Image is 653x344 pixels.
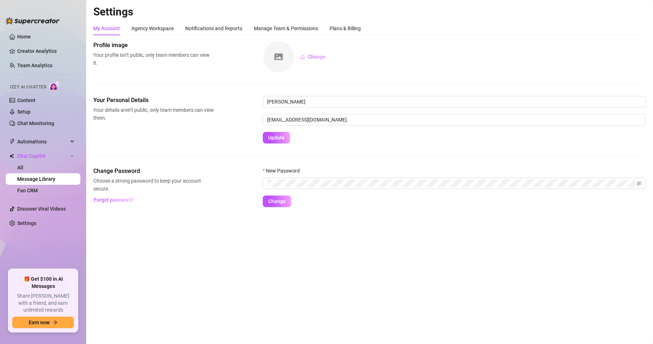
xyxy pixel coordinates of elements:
[94,197,134,203] span: Forgot password?
[6,17,60,24] img: logo-BBDzfeDw.svg
[49,81,60,91] img: AI Chatter
[17,188,38,193] a: Fan CRM
[93,106,214,122] span: Your details aren’t public, only team members can view them.
[29,320,50,325] span: Earn now
[17,176,55,182] a: Message Library
[17,63,52,68] a: Team Analytics
[263,96,646,107] input: Enter name
[17,120,54,126] a: Chat Monitoring
[254,24,318,32] div: Manage Team & Permissions
[267,179,635,187] input: New Password
[268,198,286,204] span: Change
[185,24,242,32] div: Notifications and Reports
[263,114,646,125] input: Enter new email
[93,167,214,175] span: Change Password
[17,206,66,212] a: Discover Viral Videos
[300,54,305,59] span: upload
[17,109,31,115] a: Setup
[636,181,642,186] span: eye-invisible
[93,96,214,105] span: Your Personal Details
[93,51,214,67] span: Your profile isn’t public, only team members can view it.
[17,45,75,57] a: Creator Analytics
[9,153,14,159] img: Chat Copilot
[17,150,68,162] span: Chat Copilot
[17,97,36,103] a: Content
[263,41,294,72] img: square-placeholder.png
[17,165,23,170] a: All
[294,51,331,63] button: Change
[93,177,214,193] span: Choose a strong password to keep your account secure.
[12,317,74,328] button: Earn nowarrow-right
[93,5,646,19] h2: Settings
[12,276,74,290] span: 🎁 Get $100 in AI Messages
[131,24,174,32] div: Agency Workspace
[263,196,291,207] button: Change
[93,41,214,50] span: Profile image
[330,24,361,32] div: Plans & Billing
[17,136,68,147] span: Automations
[629,320,646,337] iframe: Intercom live chat
[52,320,57,325] span: arrow-right
[17,34,31,40] a: Home
[263,167,304,175] label: New Password
[263,132,290,143] button: Update
[9,139,15,145] span: thunderbolt
[308,54,326,60] span: Change
[93,24,120,32] div: My Account
[10,84,46,91] span: Izzy AI Chatter
[268,135,285,141] span: Update
[12,293,74,314] span: Share [PERSON_NAME] with a friend, and earn unlimited rewards
[93,194,134,206] button: Forgot password?
[17,220,36,226] a: Settings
